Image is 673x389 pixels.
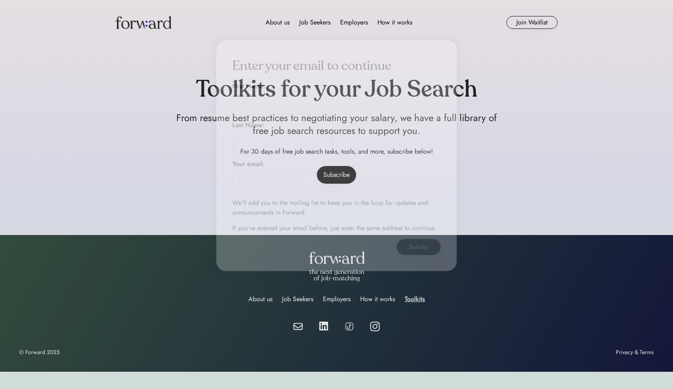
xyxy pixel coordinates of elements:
img: yH5BAEAAAAALAAAAAABAAEAAAIBRAA7 [441,50,447,57]
div: Your email: [232,159,264,169]
div: Last Name: [232,120,264,130]
div: Enter your email to continue [232,56,391,75]
div: First Name: [232,81,265,91]
div: We’ll add you to the mailing list to keep you in the loop for updates and announcements in Forward. [232,198,441,217]
button: Submit [397,239,441,255]
div: If you’ve entered your email before, just enter the same address to continue. [232,223,436,233]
